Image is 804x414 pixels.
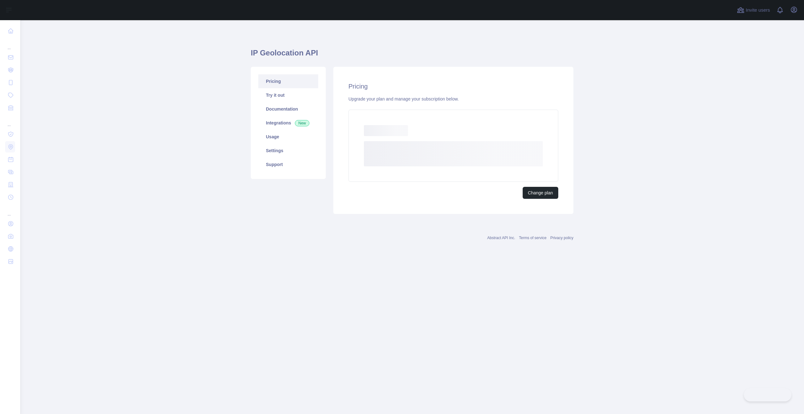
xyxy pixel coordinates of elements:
[251,48,573,63] h1: IP Geolocation API
[348,96,558,102] div: Upgrade your plan and manage your subscription below.
[519,236,546,240] a: Terms of service
[550,236,573,240] a: Privacy policy
[258,102,318,116] a: Documentation
[258,88,318,102] a: Try it out
[295,120,309,126] span: New
[5,115,15,127] div: ...
[746,7,770,14] span: Invite users
[736,5,771,15] button: Invite users
[487,236,515,240] a: Abstract API Inc.
[5,38,15,50] div: ...
[5,204,15,217] div: ...
[348,82,558,91] h2: Pricing
[258,116,318,130] a: Integrations New
[523,187,558,199] button: Change plan
[744,388,791,401] iframe: Toggle Customer Support
[258,158,318,171] a: Support
[258,144,318,158] a: Settings
[258,74,318,88] a: Pricing
[258,130,318,144] a: Usage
